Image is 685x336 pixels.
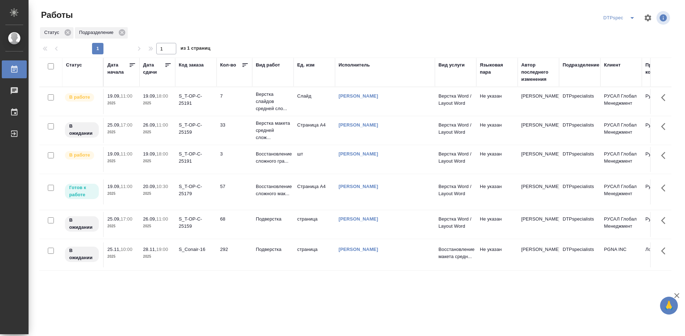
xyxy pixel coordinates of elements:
[476,89,518,114] td: Не указан
[339,184,378,189] a: [PERSON_NAME]
[66,61,82,69] div: Статус
[179,150,213,165] div: S_T-OP-C-25191
[339,93,378,99] a: [PERSON_NAME]
[518,118,559,143] td: [PERSON_NAME]
[639,9,656,26] span: Настроить таблицу
[156,122,168,128] p: 11:00
[143,129,172,136] p: 2025
[256,246,290,253] p: Подверстка
[339,151,378,157] a: [PERSON_NAME]
[143,247,156,252] p: 28.11,
[438,183,473,197] p: Верстка Word / Layout Word
[179,216,213,230] div: S_T-OP-C-25159
[476,179,518,204] td: Не указан
[121,151,132,157] p: 11:00
[107,216,121,222] p: 25.09,
[256,120,290,141] p: Верстка макета средней слож...
[143,158,172,165] p: 2025
[143,223,172,230] p: 2025
[294,147,335,172] td: шт
[438,122,473,136] p: Верстка Word / Layout Word
[642,242,683,267] td: Локализация
[179,61,204,69] div: Код заказа
[642,147,683,172] td: Русал
[143,184,156,189] p: 20.09,
[44,29,62,36] p: Статус
[294,118,335,143] td: Страница А4
[143,253,172,260] p: 2025
[518,147,559,172] td: [PERSON_NAME]
[256,216,290,223] p: Подверстка
[64,122,100,138] div: Исполнитель назначен, приступать к работе пока рано
[642,212,683,237] td: Русал
[657,147,674,164] button: Здесь прячутся важные кнопки
[476,242,518,267] td: Не указан
[559,118,600,143] td: DTPspecialists
[179,93,213,107] div: S_T-OP-C-25191
[660,297,678,315] button: 🙏
[438,246,473,260] p: Восстановление макета средн...
[217,212,252,237] td: 68
[156,247,168,252] p: 19:00
[657,118,674,135] button: Здесь прячутся важные кнопки
[79,29,116,36] p: Подразделение
[294,179,335,204] td: Страница А4
[107,247,121,252] p: 25.11,
[604,246,638,253] p: PGNA INC
[107,253,136,260] p: 2025
[40,27,73,39] div: Статус
[642,179,683,204] td: Русал
[521,61,555,83] div: Автор последнего изменения
[107,158,136,165] p: 2025
[559,242,600,267] td: DTPspecialists
[179,122,213,136] div: S_T-OP-C-25159
[107,151,121,157] p: 19.09,
[121,216,132,222] p: 17:00
[602,12,639,24] div: split button
[143,122,156,128] p: 26.09,
[518,179,559,204] td: [PERSON_NAME]
[518,89,559,114] td: [PERSON_NAME]
[107,100,136,107] p: 2025
[181,44,210,54] span: из 1 страниц
[294,89,335,114] td: Слайд
[604,216,638,230] p: РУСАЛ Глобал Менеджмент
[604,61,620,69] div: Клиент
[64,216,100,232] div: Исполнитель назначен, приступать к работе пока рано
[156,151,168,157] p: 18:00
[217,242,252,267] td: 292
[339,247,378,252] a: [PERSON_NAME]
[559,147,600,172] td: DTPspecialists
[156,93,168,99] p: 18:00
[69,184,95,198] p: Готов к работе
[656,11,671,25] span: Посмотреть информацию
[143,190,172,197] p: 2025
[604,93,638,107] p: РУСАЛ Глобал Менеджмент
[143,151,156,157] p: 19.09,
[179,183,213,197] div: S_T-OP-C-25179
[294,212,335,237] td: страница
[69,94,90,101] p: В работе
[294,242,335,267] td: страница
[518,242,559,267] td: [PERSON_NAME]
[476,212,518,237] td: Не указан
[217,147,252,172] td: 3
[657,242,674,260] button: Здесь прячутся важные кнопки
[604,122,638,136] p: РУСАЛ Глобал Менеджмент
[476,147,518,172] td: Не указан
[604,150,638,165] p: РУСАЛ Глобал Менеджмент
[559,179,600,204] td: DTPspecialists
[121,247,132,252] p: 10:00
[297,61,315,69] div: Ед. изм
[563,61,599,69] div: Подразделение
[69,152,90,159] p: В работе
[64,150,100,160] div: Исполнитель выполняет работу
[642,89,683,114] td: Русал
[518,212,559,237] td: [PERSON_NAME]
[69,123,95,137] p: В ожидании
[39,9,73,21] span: Работы
[156,184,168,189] p: 10:30
[64,246,100,263] div: Исполнитель назначен, приступать к работе пока рано
[604,183,638,197] p: РУСАЛ Глобал Менеджмент
[143,93,156,99] p: 19.09,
